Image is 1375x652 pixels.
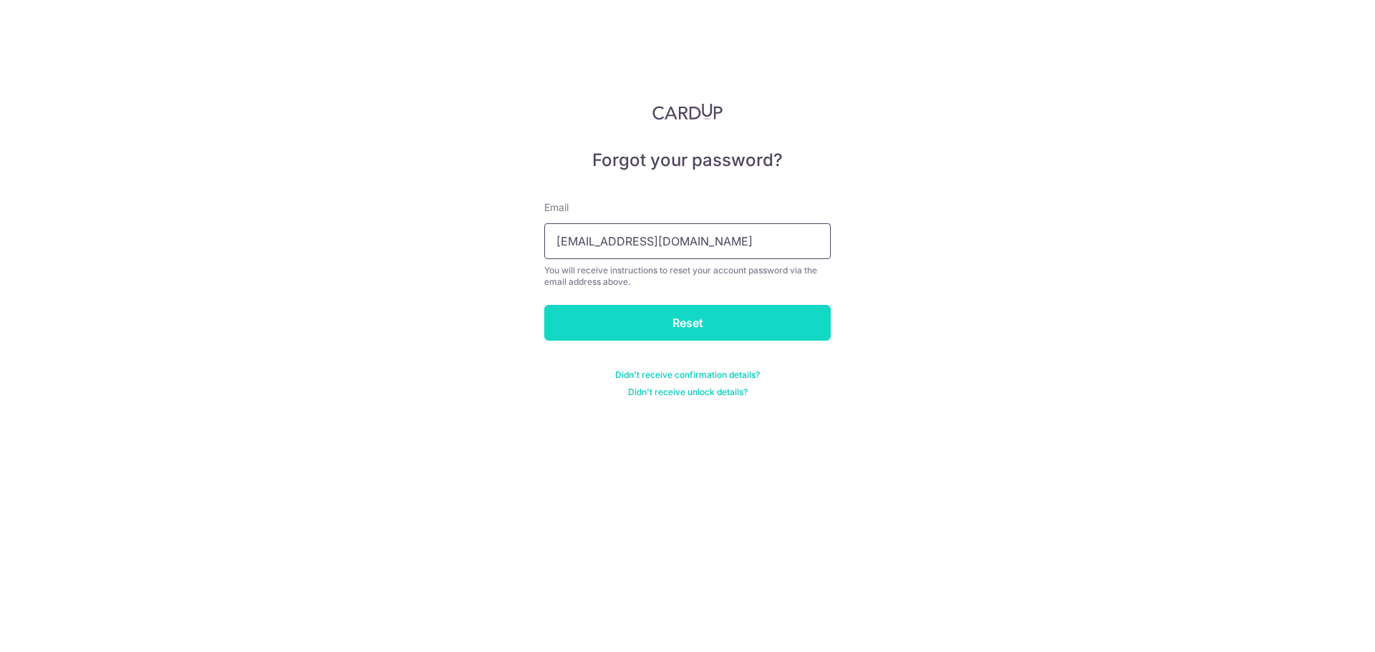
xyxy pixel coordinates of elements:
[544,149,831,172] h5: Forgot your password?
[544,223,831,259] input: Enter your Email
[544,265,831,288] div: You will receive instructions to reset your account password via the email address above.
[544,305,831,341] input: Reset
[652,103,723,120] img: CardUp Logo
[628,386,748,398] a: Didn't receive unlock details?
[615,369,760,381] a: Didn't receive confirmation details?
[544,200,569,215] label: Email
